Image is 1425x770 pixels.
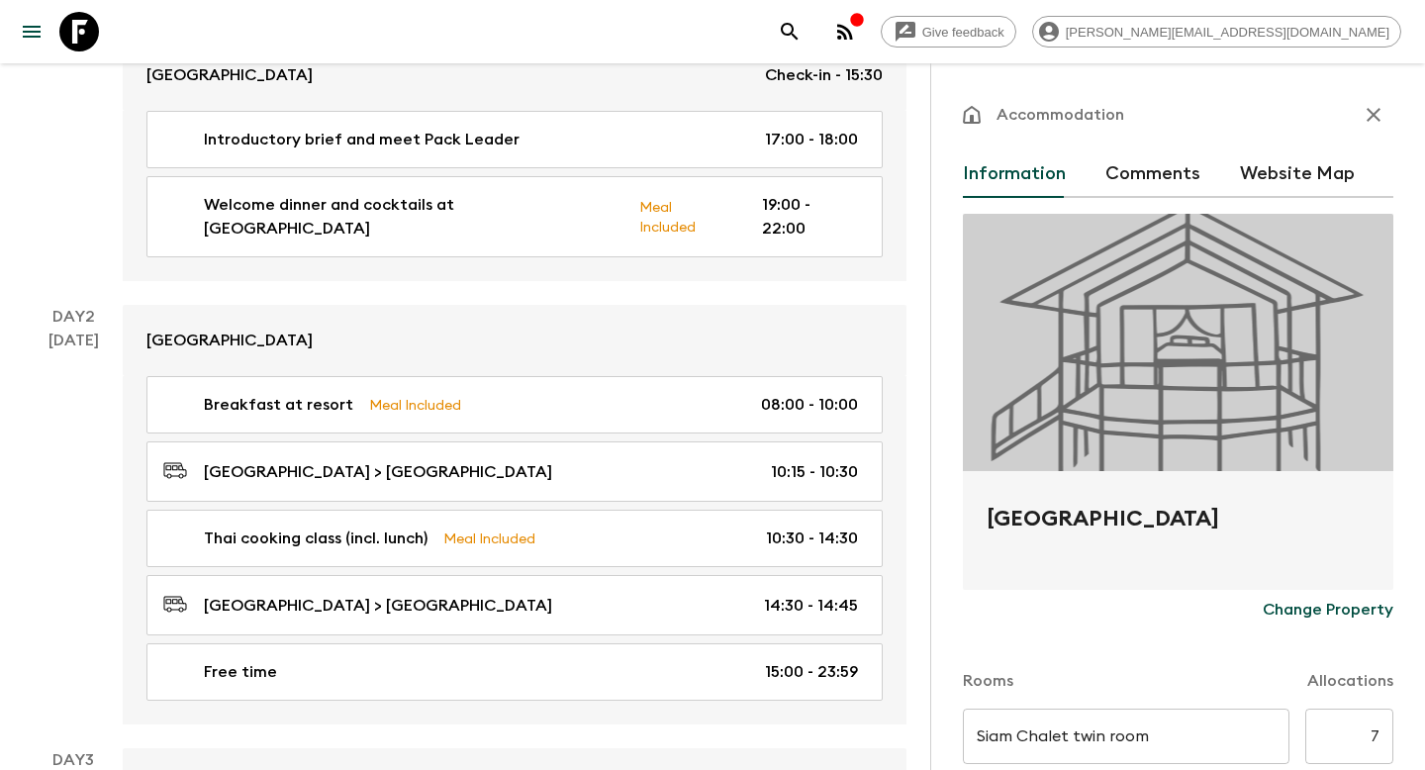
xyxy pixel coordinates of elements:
p: 14:30 - 14:45 [764,594,858,618]
p: Allocations [1307,669,1393,693]
p: Meal Included [639,196,731,238]
button: Comments [1105,150,1200,198]
a: Give feedback [881,16,1016,48]
p: 10:15 - 10:30 [771,460,858,484]
button: Change Property [1263,590,1393,629]
div: Photo of Khao Lak Laguna Resort [963,214,1393,471]
a: [GEOGRAPHIC_DATA] > [GEOGRAPHIC_DATA]10:15 - 10:30 [146,441,883,502]
div: [PERSON_NAME][EMAIL_ADDRESS][DOMAIN_NAME] [1032,16,1401,48]
p: Day 2 [24,305,123,329]
a: Breakfast at resortMeal Included08:00 - 10:00 [146,376,883,433]
p: 17:00 - 18:00 [765,128,858,151]
div: [DATE] [48,329,99,724]
p: Meal Included [369,394,461,416]
a: Introductory brief and meet Pack Leader17:00 - 18:00 [146,111,883,168]
input: eg. Tent on a jeep [963,709,1289,764]
a: [GEOGRAPHIC_DATA] > [GEOGRAPHIC_DATA]14:30 - 14:45 [146,575,883,635]
a: Welcome dinner and cocktails at [GEOGRAPHIC_DATA]Meal Included19:00 - 22:00 [146,176,883,257]
a: Free time15:00 - 23:59 [146,643,883,701]
p: [GEOGRAPHIC_DATA] > [GEOGRAPHIC_DATA] [204,594,552,618]
p: Check-in - 15:30 [765,63,883,87]
span: Give feedback [911,25,1015,40]
p: Welcome dinner and cocktails at [GEOGRAPHIC_DATA] [204,193,623,241]
button: search adventures [770,12,809,51]
p: Accommodation [997,103,1124,127]
p: [GEOGRAPHIC_DATA] [146,329,313,352]
p: [GEOGRAPHIC_DATA] > [GEOGRAPHIC_DATA] [204,460,552,484]
p: 19:00 - 22:00 [762,193,858,241]
p: Rooms [963,669,1013,693]
button: Information [963,150,1066,198]
a: [GEOGRAPHIC_DATA] [123,305,906,376]
p: Breakfast at resort [204,393,353,417]
p: 15:00 - 23:59 [765,660,858,684]
p: 08:00 - 10:00 [761,393,858,417]
a: Thai cooking class (incl. lunch)Meal Included10:30 - 14:30 [146,510,883,567]
p: [GEOGRAPHIC_DATA] [146,63,313,87]
p: Introductory brief and meet Pack Leader [204,128,520,151]
button: menu [12,12,51,51]
button: Website Map [1240,150,1355,198]
p: Free time [204,660,277,684]
p: Meal Included [443,528,535,549]
p: 10:30 - 14:30 [766,527,858,550]
p: Change Property [1263,598,1393,622]
a: [GEOGRAPHIC_DATA]Check-in - 15:30 [123,40,906,111]
p: Thai cooking class (incl. lunch) [204,527,427,550]
h2: [GEOGRAPHIC_DATA] [987,503,1370,566]
span: [PERSON_NAME][EMAIL_ADDRESS][DOMAIN_NAME] [1055,25,1400,40]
